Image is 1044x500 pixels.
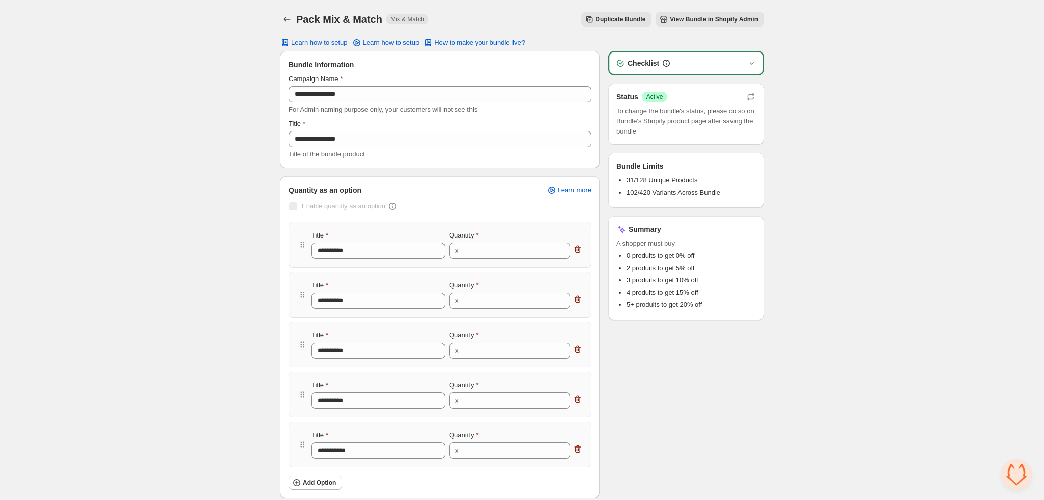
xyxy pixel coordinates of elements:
[627,251,756,261] li: 0 produits to get 0% off
[627,275,756,285] li: 3 produits to get 10% off
[627,176,697,184] span: 31/128 Unique Products
[455,346,459,356] div: x
[455,296,459,306] div: x
[390,15,424,23] span: Mix & Match
[303,479,336,487] span: Add Option
[449,430,478,440] label: Quantity
[311,280,328,291] label: Title
[346,36,426,50] a: Learn how to setup
[455,396,459,406] div: x
[627,300,756,310] li: 5+ produits to get 20% off
[656,12,764,27] button: View Bundle in Shopify Admin
[289,476,342,490] button: Add Option
[289,119,305,129] label: Title
[616,239,756,249] span: A shopper must buy
[363,39,420,47] span: Learn how to setup
[311,230,328,241] label: Title
[616,106,756,137] span: To change the bundle's status, please do so on Bundle's Shopify product page after saving the bundle
[558,186,591,194] span: Learn more
[455,445,459,456] div: x
[616,92,638,102] h3: Status
[449,380,478,390] label: Quantity
[646,93,663,101] span: Active
[581,12,651,27] button: Duplicate Bundle
[311,430,328,440] label: Title
[296,13,382,25] h1: Pack Mix & Match
[627,189,720,196] span: 102/420 Variants Across Bundle
[629,224,661,234] h3: Summary
[670,15,758,23] span: View Bundle in Shopify Admin
[280,12,294,27] button: Back
[289,74,343,84] label: Campaign Name
[291,39,348,47] span: Learn how to setup
[289,60,354,70] span: Bundle Information
[289,106,477,113] span: For Admin naming purpose only, your customers will not see this
[449,280,478,291] label: Quantity
[449,230,478,241] label: Quantity
[289,150,365,158] span: Title of the bundle product
[311,380,328,390] label: Title
[595,15,645,23] span: Duplicate Bundle
[274,36,354,50] button: Learn how to setup
[289,185,361,195] span: Quantity as an option
[616,161,664,171] h3: Bundle Limits
[449,330,478,340] label: Quantity
[628,58,659,68] h3: Checklist
[1001,459,1032,490] div: Open chat
[627,263,756,273] li: 2 produits to get 5% off
[627,287,756,298] li: 4 produits to get 15% off
[455,246,459,256] div: x
[311,330,328,340] label: Title
[434,39,525,47] span: How to make your bundle live?
[417,36,531,50] button: How to make your bundle live?
[540,183,597,197] a: Learn more
[302,202,385,210] span: Enable quantity as an option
